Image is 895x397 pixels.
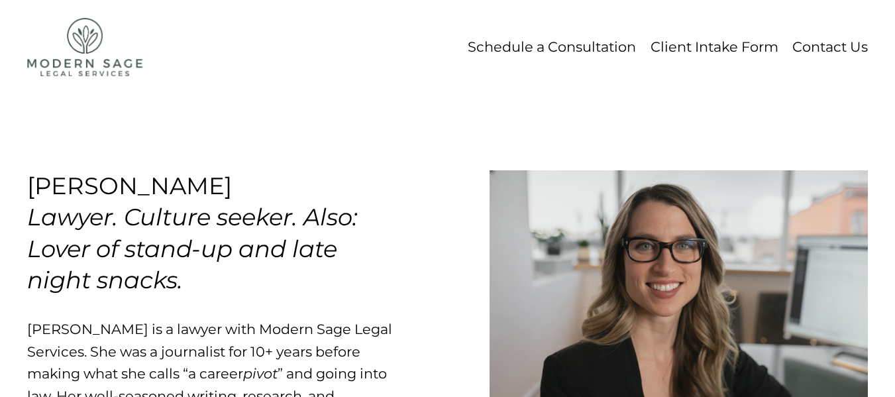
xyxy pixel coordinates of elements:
[468,34,636,60] a: Schedule a Consultation
[27,172,364,294] h3: [PERSON_NAME]
[792,34,868,60] a: Contact Us
[27,18,143,76] img: Modern Sage Legal Services
[651,34,778,60] a: Client Intake Form
[243,365,278,382] em: pivot
[27,203,364,294] em: Lawyer. Culture seeker. Also: Lover of stand-up and late night snacks.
